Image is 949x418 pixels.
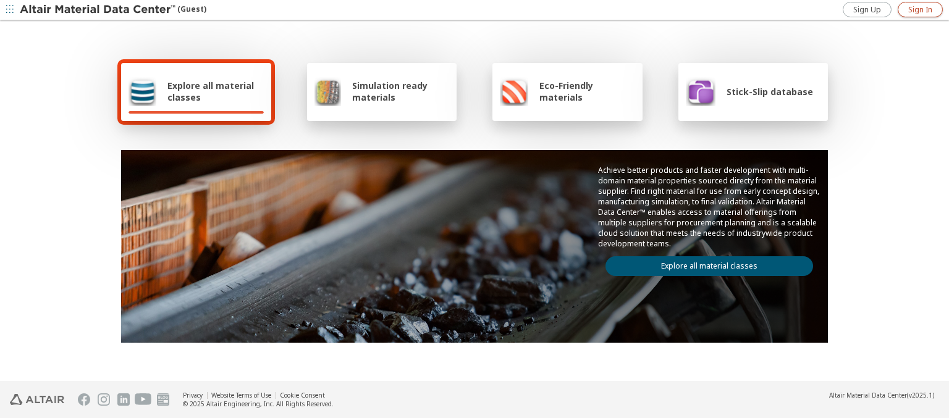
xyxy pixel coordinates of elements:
span: Sign Up [853,5,881,15]
img: Altair Material Data Center [20,4,177,16]
a: Explore all material classes [605,256,813,276]
span: Eco-Friendly materials [539,80,635,103]
div: © 2025 Altair Engineering, Inc. All Rights Reserved. [183,399,334,408]
div: (v2025.1) [829,391,934,399]
span: Sign In [908,5,932,15]
p: Achieve better products and faster development with multi-domain material properties sourced dire... [598,165,820,249]
img: Eco-Friendly materials [500,77,528,106]
img: Altair Engineering [10,394,64,405]
span: Simulation ready materials [352,80,449,103]
a: Sign Up [843,2,892,17]
span: Stick-Slip database [727,86,813,98]
a: Privacy [183,391,203,399]
a: Cookie Consent [280,391,325,399]
img: Explore all material classes [129,77,156,106]
span: Altair Material Data Center [829,391,907,399]
a: Sign In [898,2,943,17]
div: (Guest) [20,4,206,16]
img: Stick-Slip database [686,77,715,106]
img: Simulation ready materials [314,77,341,106]
a: Website Terms of Use [211,391,271,399]
span: Explore all material classes [167,80,264,103]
